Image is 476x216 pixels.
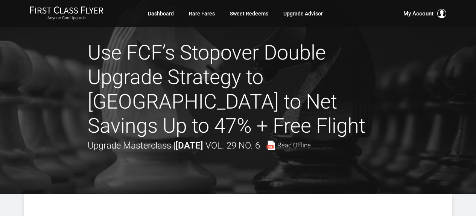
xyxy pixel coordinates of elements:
img: First Class Flyer [30,6,103,14]
span: My Account [403,9,433,18]
img: pdf-file.svg [266,141,275,150]
button: My Account [403,9,446,18]
div: Upgrade Masterclass | [88,138,311,153]
span: Vol. 29 No. 6 [205,140,260,151]
a: Upgrade Advisor [283,7,323,20]
a: Sweet Redeems [230,7,268,20]
a: First Class FlyerAnyone Can Upgrade [30,6,103,21]
a: Read Offline [266,141,311,150]
span: Read Offline [277,142,311,149]
h1: Use FCF’s Stopover Double Upgrade Strategy to [GEOGRAPHIC_DATA] to Net Savings Up to 47% + Free F... [88,41,389,138]
small: Anyone Can Upgrade [30,15,103,21]
strong: [DATE] [175,140,203,151]
a: Dashboard [148,7,174,20]
a: Rare Fares [189,7,215,20]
